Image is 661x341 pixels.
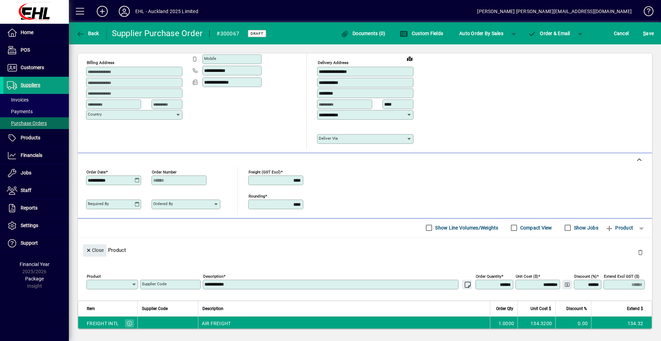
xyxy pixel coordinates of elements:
span: Product [605,222,633,233]
span: Financial Year [20,262,50,267]
span: Close [86,245,104,256]
app-page-header-button: Close [81,247,108,253]
mat-label: Product [87,274,101,278]
td: 1.0000 [490,317,517,330]
div: EHL - Auckland 2025 Limited [135,6,198,17]
mat-label: Order date [86,169,106,174]
span: Settings [21,223,38,228]
span: Draft [251,31,263,36]
button: Delete [632,244,649,261]
app-page-header-button: Back [69,27,107,40]
a: Jobs [3,164,69,182]
button: Auto Order By Sales [456,27,507,40]
a: POS [3,42,69,59]
span: Custom Fields [400,31,443,36]
a: Home [3,24,69,41]
mat-label: Rounding [249,193,265,198]
div: FREIGHT INTL [87,320,119,327]
span: Reports [21,205,38,211]
span: Financials [21,152,42,158]
mat-label: Description [203,274,223,278]
mat-label: Extend excl GST ($) [604,274,639,278]
span: Support [21,240,38,246]
label: Compact View [519,224,552,231]
mat-label: Required by [88,201,109,206]
span: Description [202,305,223,312]
mat-label: Deliver via [319,136,338,141]
span: Documents (0) [341,31,386,36]
span: Suppliers [21,82,40,88]
button: Documents (0) [339,27,387,40]
button: Change Price Levels [562,280,572,289]
mat-label: Freight (GST excl) [249,169,281,174]
a: Settings [3,217,69,234]
a: Support [3,235,69,252]
span: Home [21,30,33,35]
mat-label: Unit Cost ($) [516,274,538,278]
a: Products [3,129,69,147]
span: Jobs [21,170,31,175]
span: Order Qty [496,305,513,312]
div: Supplier Purchase Order [112,28,203,39]
span: Discount % [566,305,587,312]
span: Back [76,31,99,36]
div: Product [78,237,652,263]
a: Customers [3,59,69,76]
span: POS [21,47,30,53]
button: Add [91,5,113,18]
a: Financials [3,147,69,164]
span: S [643,31,646,36]
mat-label: Discount (%) [574,274,597,278]
button: Save [641,27,655,40]
button: Profile [113,5,135,18]
a: View on map [404,53,415,64]
span: Item [87,305,95,312]
a: Invoices [3,94,69,106]
span: Purchase Orders [7,120,47,126]
a: Staff [3,182,69,199]
a: Knowledge Base [639,1,652,24]
span: AIR FREIGHT [202,320,231,327]
span: Customers [21,65,44,70]
button: Back [74,27,101,40]
div: [PERSON_NAME] [PERSON_NAME][EMAIL_ADDRESS][DOMAIN_NAME] [477,6,632,17]
mat-label: Mobile [204,56,216,61]
button: Cancel [612,27,631,40]
span: ave [643,28,654,39]
span: Extend $ [627,305,643,312]
mat-label: Order Quantity [476,274,501,278]
a: Reports [3,200,69,217]
a: Purchase Orders [3,117,69,129]
button: Custom Fields [398,27,445,40]
button: Close [83,244,106,257]
span: Invoices [7,97,29,103]
label: Show Line Volumes/Weights [434,224,498,231]
td: 134.32 [591,317,652,330]
mat-label: Supplier Code [142,281,167,286]
button: Product [602,222,637,234]
span: Unit Cost $ [531,305,551,312]
mat-label: Order number [152,169,177,174]
span: Staff [21,188,31,193]
span: Order & Email [528,31,570,36]
span: Package [25,276,44,281]
mat-label: Country [88,112,102,117]
span: Products [21,135,40,140]
span: Supplier Code [142,305,168,312]
td: 134.3200 [517,317,555,330]
a: Payments [3,106,69,117]
span: Payments [7,109,33,114]
span: Cancel [614,28,629,39]
button: Order & Email [525,27,574,40]
mat-label: Ordered by [153,201,173,206]
div: #300067 [217,28,239,39]
td: 0.00 [555,317,591,330]
label: Show Jobs [573,224,598,231]
span: Auto Order By Sales [459,28,503,39]
app-page-header-button: Delete [632,249,649,255]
